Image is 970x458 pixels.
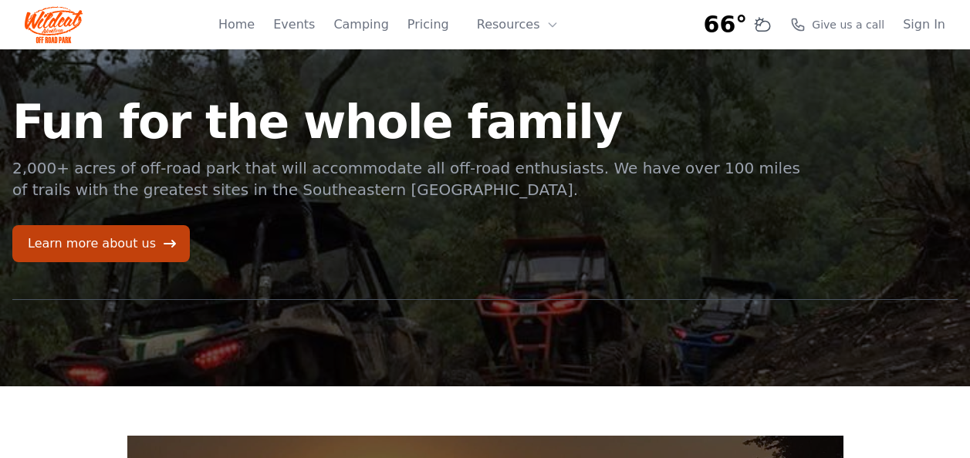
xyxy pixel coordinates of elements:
[273,15,315,34] a: Events
[468,9,568,40] button: Resources
[12,157,803,200] p: 2,000+ acres of off-road park that will accommodate all off-road enthusiasts. We have over 100 mi...
[12,225,190,262] a: Learn more about us
[812,17,884,32] span: Give us a call
[407,15,449,34] a: Pricing
[12,99,803,145] h1: Fun for the whole family
[903,15,945,34] a: Sign In
[790,17,884,32] a: Give us a call
[218,15,255,34] a: Home
[25,6,83,43] img: Wildcat Logo
[333,15,388,34] a: Camping
[704,11,748,39] span: 66°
